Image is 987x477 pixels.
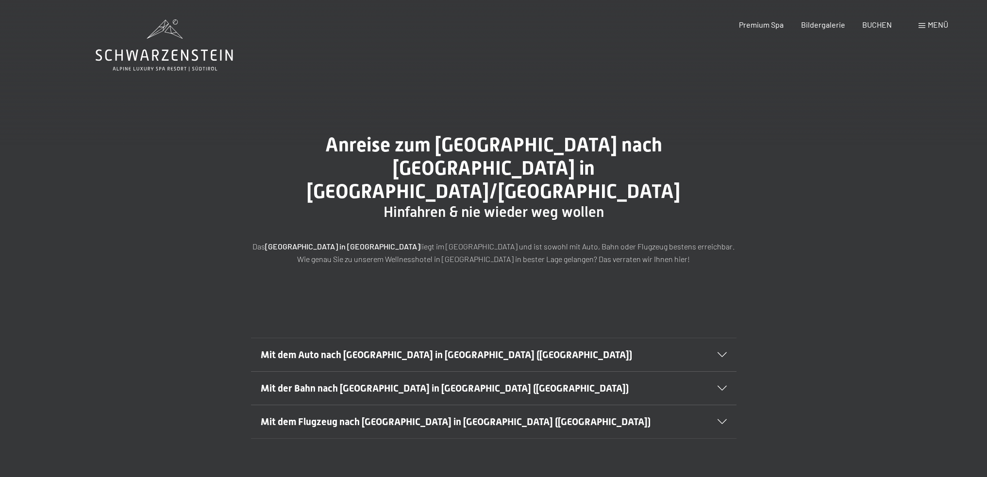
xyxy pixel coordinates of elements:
[862,20,892,29] a: BUCHEN
[928,20,948,29] span: Menü
[307,133,680,203] span: Anreise zum [GEOGRAPHIC_DATA] nach [GEOGRAPHIC_DATA] in [GEOGRAPHIC_DATA]/[GEOGRAPHIC_DATA]
[801,20,845,29] a: Bildergalerie
[261,382,629,394] span: Mit der Bahn nach [GEOGRAPHIC_DATA] in [GEOGRAPHIC_DATA] ([GEOGRAPHIC_DATA])
[261,349,632,361] span: Mit dem Auto nach [GEOGRAPHIC_DATA] in [GEOGRAPHIC_DATA] ([GEOGRAPHIC_DATA])
[261,416,651,428] span: Mit dem Flugzeug nach [GEOGRAPHIC_DATA] in [GEOGRAPHIC_DATA] ([GEOGRAPHIC_DATA])
[265,242,420,251] strong: [GEOGRAPHIC_DATA] in [GEOGRAPHIC_DATA]
[251,240,736,265] p: Das liegt im [GEOGRAPHIC_DATA] und ist sowohl mit Auto, Bahn oder Flugzeug bestens erreichbar. Wi...
[739,20,784,29] a: Premium Spa
[384,203,604,220] span: Hinfahren & nie wieder weg wollen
